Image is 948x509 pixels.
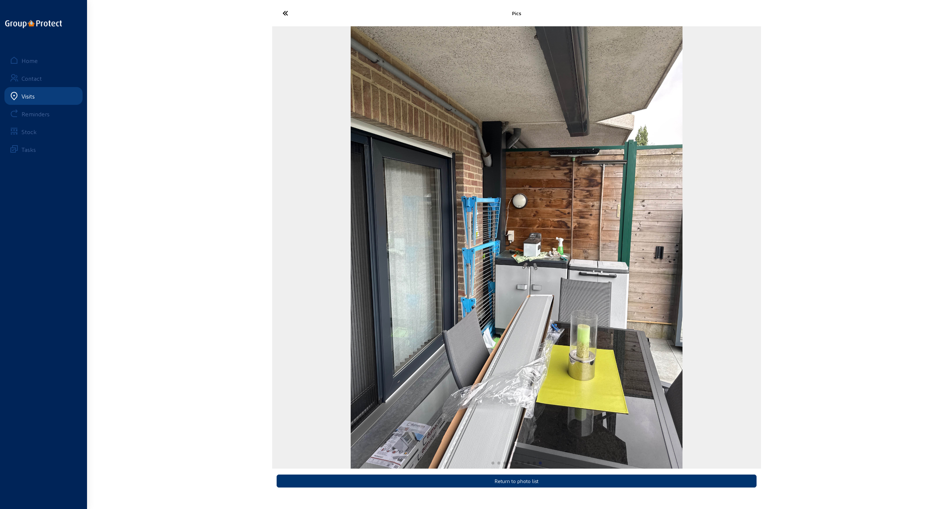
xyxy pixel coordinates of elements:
[21,93,35,100] div: Visits
[4,51,83,69] a: Home
[272,26,761,469] swiper-slide: 9 / 9
[5,20,62,28] img: logo-oneline.png
[21,146,36,153] div: Tasks
[277,475,757,488] button: Return to photo list
[4,87,83,105] a: Visits
[21,75,42,82] div: Contact
[21,57,38,64] div: Home
[4,69,83,87] a: Contact
[354,10,680,16] div: Pics
[4,123,83,140] a: Stock
[351,26,682,469] img: dae190c2-07f9-6c23-96fc-7e8feeff35b7.jpeg
[21,128,37,135] div: Stock
[4,140,83,158] a: Tasks
[21,110,50,117] div: Reminders
[4,105,83,123] a: Reminders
